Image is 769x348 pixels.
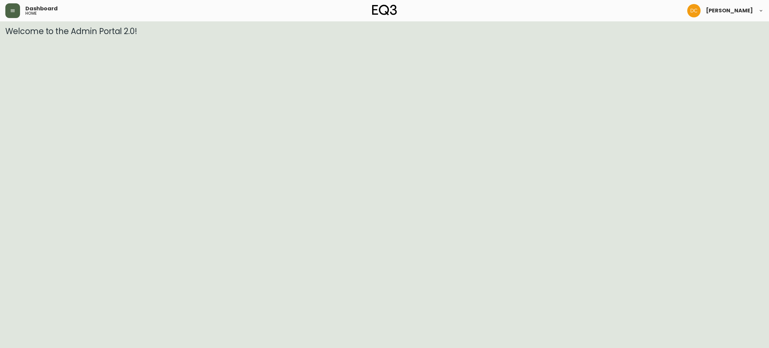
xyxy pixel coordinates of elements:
[25,11,37,15] h5: home
[706,8,753,13] span: [PERSON_NAME]
[5,27,764,36] h3: Welcome to the Admin Portal 2.0!
[687,4,701,17] img: 7eb451d6983258353faa3212700b340b
[25,6,58,11] span: Dashboard
[372,5,397,15] img: logo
